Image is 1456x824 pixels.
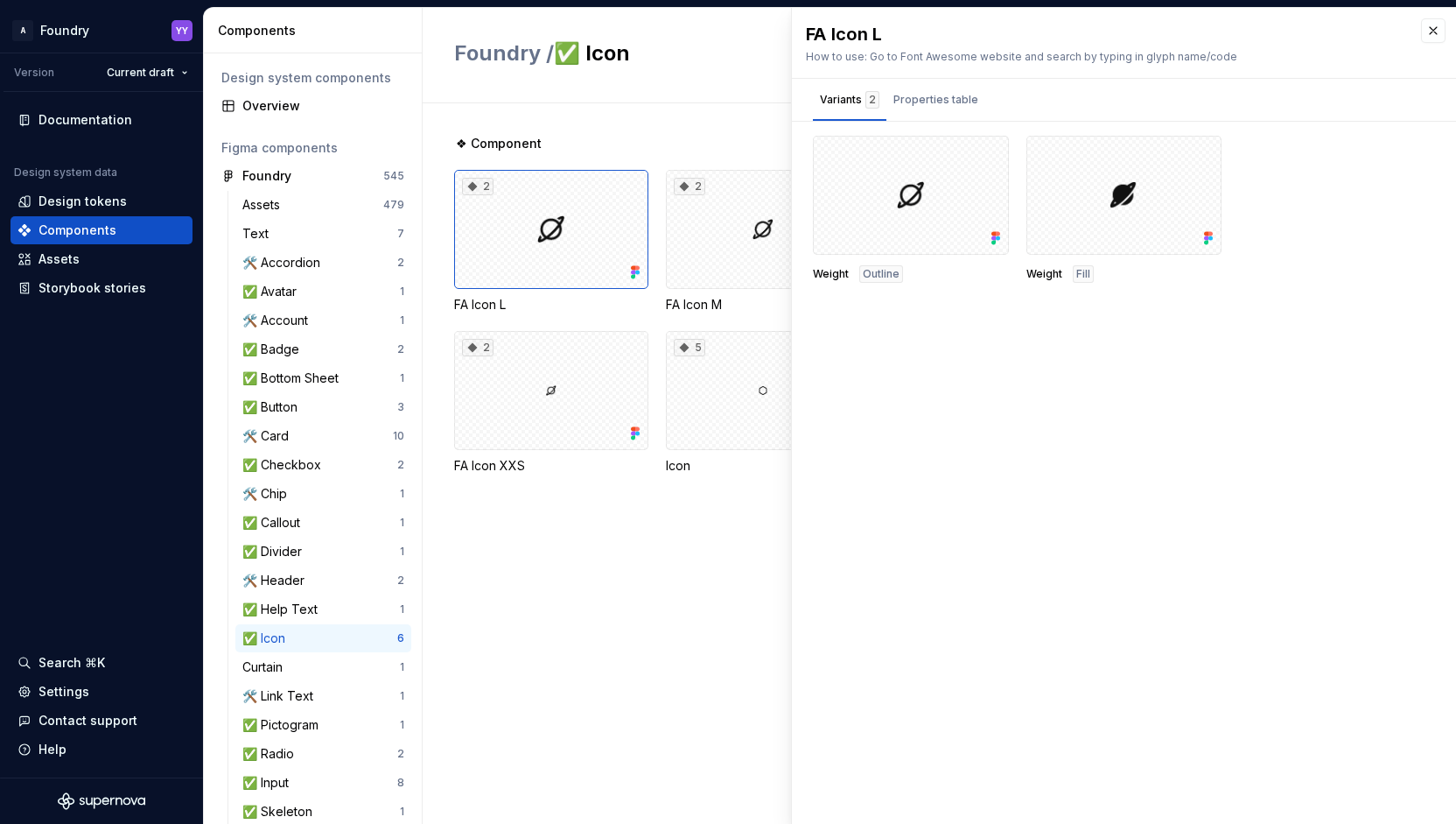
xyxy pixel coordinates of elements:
a: Foundry545 [214,162,411,190]
div: Icon [666,457,860,475]
a: Text7 [235,220,411,248]
a: Curtain1 [235,653,411,681]
div: FA Icon L [454,296,648,313]
div: How to use: Go to Font Awesome website and search by typing in glyph name/code [806,50,1403,64]
div: 545 [383,169,404,183]
div: 10 [393,429,404,443]
div: Search ⌘K [38,654,105,672]
button: Help [10,736,192,764]
div: 2 [462,339,493,356]
a: ✅ Avatar1 [235,278,411,306]
span: Foundry / [454,40,554,66]
a: ✅ Checkbox2 [235,451,411,479]
a: Assets479 [235,191,411,219]
div: 3 [397,400,404,414]
div: FA Icon M [666,296,860,313]
div: 2 [397,458,404,472]
div: 5 [674,339,705,356]
div: Contact support [38,712,137,729]
div: 2 [397,256,404,270]
a: 🛠️ Link Text1 [235,682,411,710]
div: ✅ Pictogram [242,716,325,734]
div: 479 [383,198,404,212]
a: 🛠️ Header2 [235,567,411,595]
div: 1 [400,602,404,616]
div: Overview [242,97,404,115]
div: 1 [400,285,404,299]
div: 1 [400,487,404,501]
div: 1 [400,660,404,674]
div: 2 [462,178,493,195]
div: Documentation [38,111,132,129]
div: ✅ Checkbox [242,456,328,474]
div: ✅ Badge [242,341,306,358]
div: FA Icon XXS [454,457,648,475]
a: 🛠️ Accordion2 [235,249,411,277]
div: Design tokens [38,193,127,210]
a: ✅ Divider1 [235,538,411,566]
div: Foundry [242,167,291,185]
div: Text [242,225,276,243]
button: Contact support [10,707,192,735]
div: 2 [397,574,404,588]
a: ✅ Radio2 [235,740,411,768]
svg: Supernova Logo [58,792,145,810]
div: ✅ Radio [242,745,301,763]
div: 🛠️ Card [242,427,296,445]
a: 🛠️ Card10 [235,422,411,450]
div: Settings [38,683,89,701]
div: 2FA Icon XXS [454,331,648,475]
div: 6 [397,631,404,645]
div: Design system components [221,69,404,87]
div: 1 [400,718,404,732]
div: ✅ Callout [242,514,307,532]
div: ✅ Skeleton [242,803,319,820]
a: ✅ Input8 [235,769,411,797]
span: Current draft [107,66,174,80]
div: Curtain [242,658,290,676]
button: Current draft [99,60,196,85]
a: ✅ Button3 [235,393,411,421]
div: ✅ Divider [242,543,309,560]
button: AFoundryYY [3,11,199,49]
div: Variants [820,91,879,109]
div: 2 [397,342,404,356]
div: Foundry [40,22,89,39]
div: 2FA Icon L [454,170,648,313]
div: FA Icon L [806,22,1403,46]
div: 🛠️ Link Text [242,687,320,705]
span: Weight [813,267,849,281]
div: 🛠️ Header [242,572,311,589]
div: 1 [400,371,404,385]
div: 2FA Icon M [666,170,860,313]
div: ✅ Button [242,398,304,416]
div: Figma components [221,139,404,157]
a: Storybook stories [10,274,192,302]
div: 2 [674,178,705,195]
div: 1 [400,805,404,819]
div: Storybook stories [38,279,146,297]
a: ✅ Badge2 [235,335,411,363]
h2: ✅ Icon [454,39,1176,67]
a: ✅ Bottom Sheet1 [235,364,411,392]
div: 7 [397,227,404,241]
div: Version [14,66,54,80]
span: ❖ Component [456,135,542,152]
a: Documentation [10,106,192,134]
a: Settings [10,678,192,706]
span: Fill [1076,267,1090,281]
a: Overview [214,92,411,120]
button: Search ⌘K [10,649,192,677]
div: Properties table [893,91,978,109]
div: 8 [397,776,404,790]
a: Components [10,216,192,244]
div: ✅ Icon [242,630,292,647]
span: Outline [863,267,899,281]
div: 2 [865,91,879,109]
div: ✅ Avatar [242,283,304,300]
div: ✅ Input [242,774,296,792]
span: Weight [1026,267,1062,281]
div: 5Icon [666,331,860,475]
a: ✅ Help Text1 [235,595,411,623]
